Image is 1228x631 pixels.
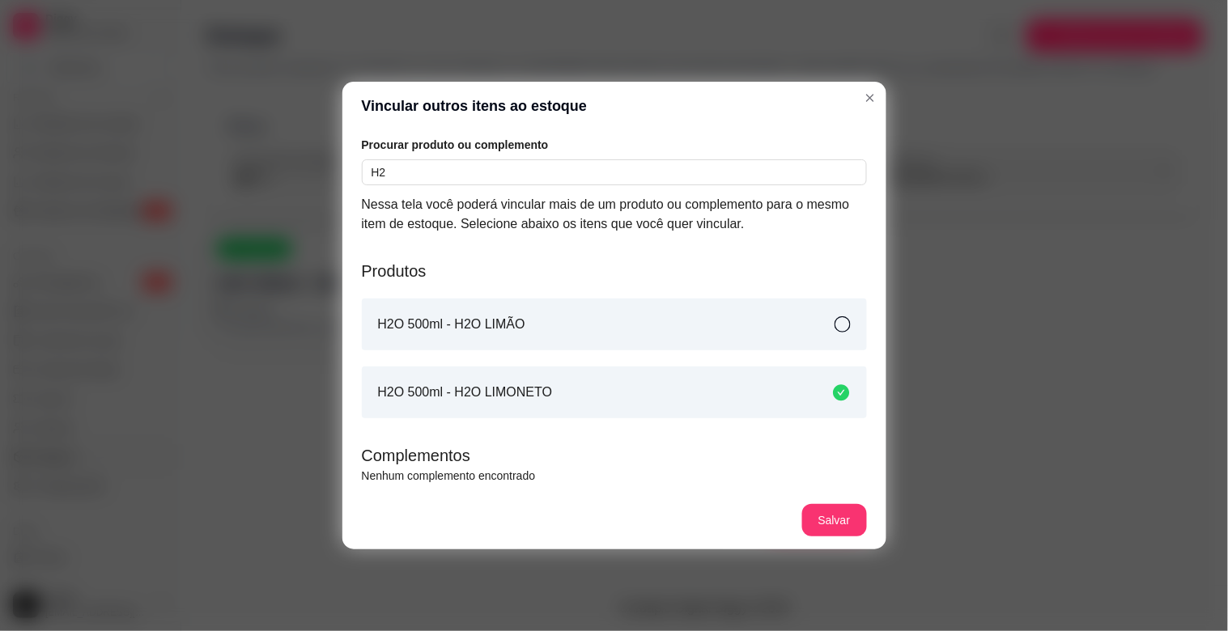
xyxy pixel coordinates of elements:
[362,195,867,234] article: Nessa tela você poderá vincular mais de um produto ou complemento para o mesmo item de estoque. S...
[342,82,886,130] header: Vincular outros itens ao estoque
[802,504,867,536] button: Salvar
[362,159,867,185] input: Ex.: Coca Cola 350ml
[362,467,867,485] article: Nenhum complemento encontrado
[362,260,867,282] article: Produtos
[362,444,867,467] article: Complementos
[857,85,883,111] button: Close
[378,315,525,334] article: H2O 500ml - H2O LIMÃO
[362,137,867,153] article: Procurar produto ou complemento
[378,383,553,402] article: H2O 500ml - H2O LIMONETO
